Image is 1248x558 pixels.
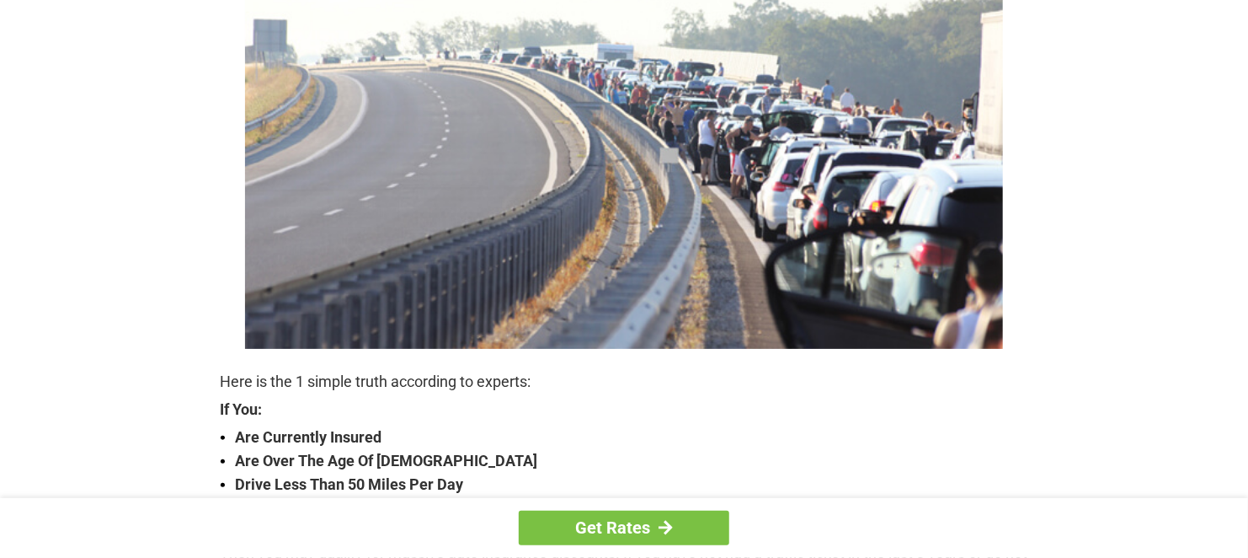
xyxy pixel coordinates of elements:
strong: Drive Less Than 50 Miles Per Day [235,473,1028,496]
p: Here is the 1 simple truth according to experts: [220,370,1028,394]
strong: Live In A Qualified Zip Code [235,496,1028,520]
strong: If You: [220,402,1028,417]
strong: Are Currently Insured [235,426,1028,449]
a: Get Rates [519,511,729,545]
strong: Are Over The Age Of [DEMOGRAPHIC_DATA] [235,449,1028,473]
